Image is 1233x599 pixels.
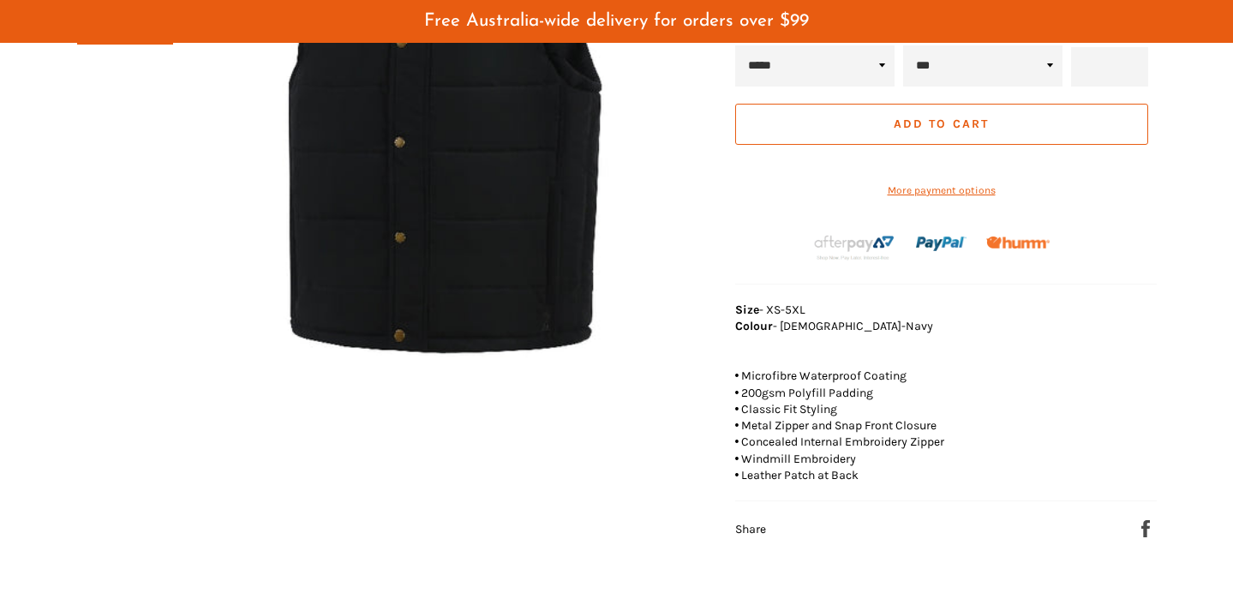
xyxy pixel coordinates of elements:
span: • Metal Zipper and Snap Front Closure [735,418,937,433]
span: Add to Cart [894,117,989,131]
strong: Colour [735,319,773,333]
a: More payment options [735,183,1148,198]
span: • 200gsm Polyfill Padding [735,386,874,400]
span: • Concealed Internal Embroidery Zipper [735,434,945,449]
strong: Size [735,302,759,317]
span: • Microfibre Waterproof Coating [735,368,907,383]
img: Afterpay-Logo-on-dark-bg_large.png [812,233,896,262]
span: - XS-5XL [735,302,805,317]
span: Free Australia-wide delivery for orders over $99 [424,12,809,30]
span: • Windmill Embroidery [735,452,857,466]
span: • Leather Patch at Back [735,468,859,482]
img: Humm_core_logo_RGB-01_300x60px_small_195d8312-4386-4de7-b182-0ef9b6303a37.png [986,237,1050,249]
img: paypal.png [916,219,967,269]
span: - [DEMOGRAPHIC_DATA]-Navy [735,319,933,333]
span: Share [735,522,766,536]
span: • Classic Fit Styling [735,402,838,416]
button: Add to Cart [735,104,1148,145]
